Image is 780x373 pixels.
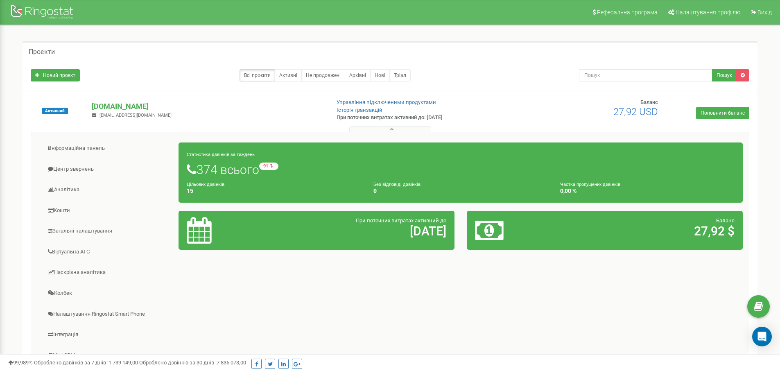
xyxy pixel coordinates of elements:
a: Інтеграція [37,325,179,345]
a: Колбек [37,283,179,303]
input: Пошук [579,69,712,81]
h4: 0,00 % [560,188,735,194]
span: 99,989% [8,359,33,366]
a: Тріал [389,69,411,81]
span: Активний [42,108,68,114]
u: 1 739 149,00 [109,359,138,366]
small: Статистика дзвінків за тиждень [187,152,255,157]
p: [DOMAIN_NAME] [92,101,323,112]
small: Цільових дзвінків [187,182,224,187]
h4: 15 [187,188,361,194]
h1: 374 всього [187,163,735,176]
a: Активні [275,69,302,81]
span: Баланс [640,99,658,105]
a: Нові [370,69,390,81]
a: Новий проєкт [31,69,80,81]
h5: Проєкти [29,48,55,56]
span: Реферальна програма [597,9,658,16]
small: -91 [259,163,278,170]
span: 27,92 USD [613,106,658,118]
a: Центр звернень [37,159,179,179]
a: Налаштування Ringostat Smart Phone [37,304,179,324]
span: При поточних витратах активний до [356,217,446,224]
div: Open Intercom Messenger [752,327,772,346]
small: Частка пропущених дзвінків [560,182,620,187]
span: Налаштування профілю [676,9,740,16]
a: Поповнити баланс [696,107,749,119]
a: Історія транзакцій [337,107,382,113]
u: 7 835 073,00 [217,359,246,366]
a: Архівні [345,69,371,81]
a: Кошти [37,201,179,221]
button: Пошук [712,69,737,81]
a: Інформаційна панель [37,138,179,158]
a: Всі проєкти [240,69,275,81]
span: Вихід [757,9,772,16]
h4: 0 [373,188,548,194]
small: Без відповіді дзвінків [373,182,421,187]
h2: [DATE] [277,224,446,238]
p: При поточних витратах активний до: [DATE] [337,114,507,122]
a: Аналiтика [37,180,179,200]
span: [EMAIL_ADDRESS][DOMAIN_NAME] [99,113,172,118]
a: Наскрізна аналітика [37,262,179,283]
a: Управління підключеними продуктами [337,99,436,105]
span: Оброблено дзвінків за 30 днів : [139,359,246,366]
a: Віртуальна АТС [37,242,179,262]
span: Баланс [716,217,735,224]
a: Загальні налаштування [37,221,179,241]
h2: 27,92 $ [565,224,735,238]
a: Не продовжені [301,69,345,81]
span: Оброблено дзвінків за 7 днів : [34,359,138,366]
a: Mini CRM [37,346,179,366]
